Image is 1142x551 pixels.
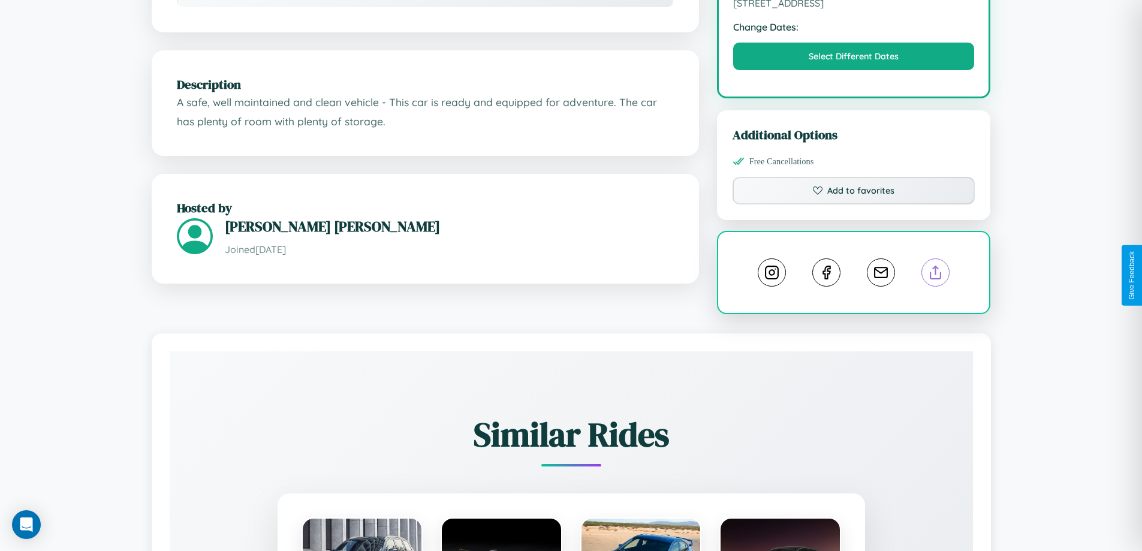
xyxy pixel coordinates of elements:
[225,216,674,236] h3: [PERSON_NAME] [PERSON_NAME]
[733,126,975,143] h3: Additional Options
[177,199,674,216] h2: Hosted by
[225,241,674,258] p: Joined [DATE]
[12,510,41,539] div: Open Intercom Messenger
[1128,251,1136,300] div: Give Feedback
[177,93,674,131] p: A safe, well maintained and clean vehicle - This car is ready and equipped for adventure. The car...
[749,156,814,167] span: Free Cancellations
[212,411,931,457] h2: Similar Rides
[177,76,674,93] h2: Description
[733,21,975,33] strong: Change Dates:
[733,177,975,204] button: Add to favorites
[733,43,975,70] button: Select Different Dates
